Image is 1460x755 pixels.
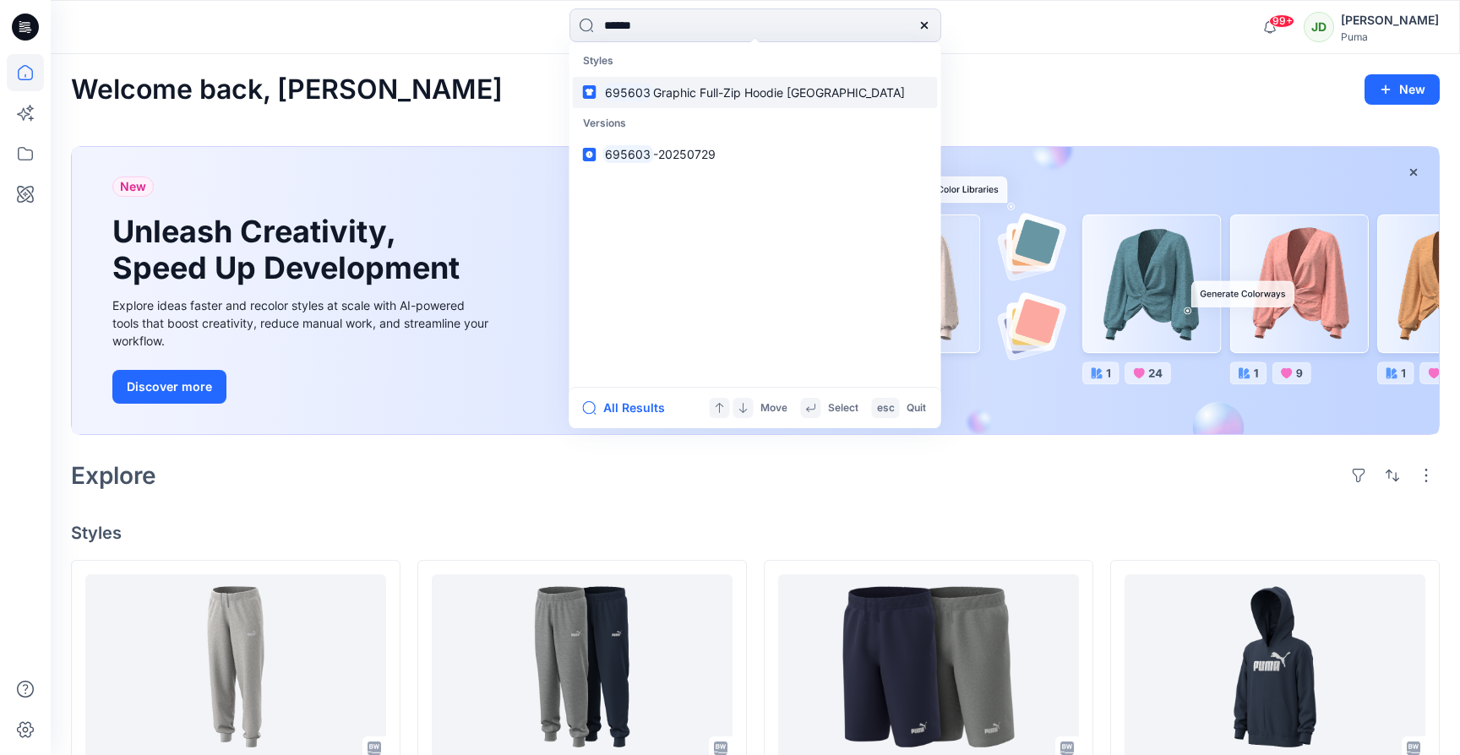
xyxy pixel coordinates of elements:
[1365,74,1440,105] button: New
[1269,14,1294,28] span: 99+
[583,398,676,418] button: All Results
[112,214,467,286] h1: Unleash Creativity, Speed Up Development
[1341,10,1439,30] div: [PERSON_NAME]
[907,399,926,417] p: Quit
[573,108,938,139] p: Versions
[1304,12,1334,42] div: JD
[828,399,858,417] p: Select
[760,399,787,417] p: Move
[573,46,938,77] p: Styles
[71,523,1440,543] h4: Styles
[71,462,156,489] h2: Explore
[112,296,493,350] div: Explore ideas faster and recolor styles at scale with AI-powered tools that boost creativity, red...
[877,399,895,417] p: esc
[120,177,146,197] span: New
[112,370,226,404] button: Discover more
[1341,30,1439,43] div: Puma
[653,147,716,161] span: -20250729
[603,144,654,164] mark: 695603
[573,139,938,170] a: 695603-20250729
[653,85,905,100] span: Graphic Full-Zip Hoodie [GEOGRAPHIC_DATA]
[603,83,654,102] mark: 695603
[112,370,493,404] a: Discover more
[573,77,938,108] a: 695603Graphic Full-Zip Hoodie [GEOGRAPHIC_DATA]
[71,74,503,106] h2: Welcome back, [PERSON_NAME]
